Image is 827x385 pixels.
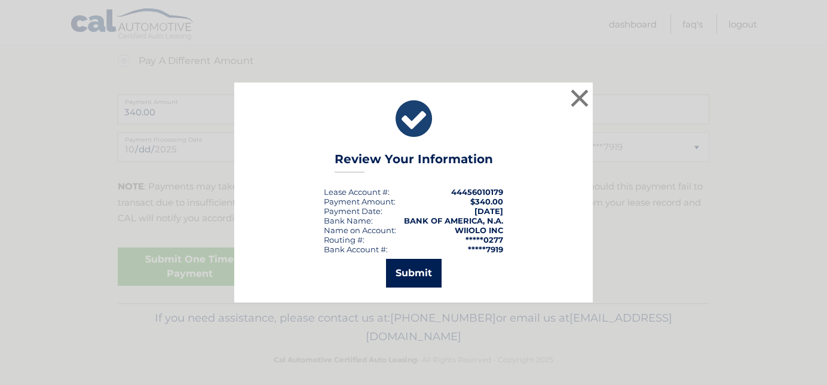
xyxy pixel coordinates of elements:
h3: Review Your Information [335,152,493,173]
div: Bank Name: [324,216,373,225]
strong: WIIOLO INC [455,225,503,235]
strong: 44456010179 [451,187,503,197]
div: Routing #: [324,235,365,245]
div: Bank Account #: [324,245,388,254]
div: Name on Account: [324,225,396,235]
strong: BANK OF AMERICA, N.A. [404,216,503,225]
button: Submit [386,259,442,288]
span: [DATE] [474,206,503,216]
div: Lease Account #: [324,187,390,197]
span: $340.00 [470,197,503,206]
button: × [568,86,592,110]
div: Payment Amount: [324,197,396,206]
span: Payment Date [324,206,381,216]
div: : [324,206,382,216]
